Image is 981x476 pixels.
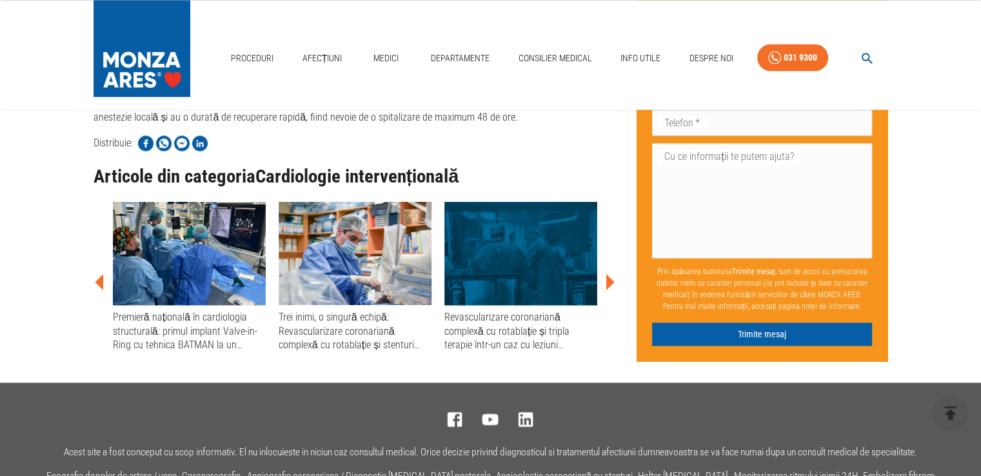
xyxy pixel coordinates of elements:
a: Afecțiuni [297,45,348,72]
a: Consilier Medical [513,45,597,72]
div: Trei inimi, o singură echipă: Revascularizare coronariană complexă cu rotablație și stenturi mult... [279,310,431,352]
p: Distribuie: [94,135,133,151]
img: Share on LinkedIn [192,135,208,151]
a: 031 9300 [757,44,828,72]
a: Premieră națională în cardiologia structurală: primul implant Valve-in-Ring cu tehnica BATMAN la ... [113,202,266,352]
button: delete [933,395,968,431]
a: Info Utile [615,45,666,72]
div: 031 9300 [784,50,817,66]
p: Prin apăsarea butonului , sunt de acord cu prelucrarea datelor mele cu caracter personal (ce pot ... [652,261,872,317]
a: Revascularizare coronariană complexă cu rotablație și tripla terapie într-un caz cu leziuni trico... [444,202,597,352]
div: Revascularizare coronariană complexă cu rotablație și tripla terapie într-un caz cu leziuni trico... [444,310,597,352]
a: Trei inimi, o singură echipă: Revascularizare coronariană complexă cu rotablație și stenturi mult... [279,202,431,352]
a: Despre Noi [684,45,738,72]
img: Share on WhatsApp [156,135,172,151]
b: Trimite mesaj [732,267,775,276]
img: Share on Facebook Messenger [174,135,190,151]
img: Share on Facebook [138,135,154,151]
button: Trimite mesaj [652,322,872,346]
h3: Articole din categoria Cardiologie intervențională [94,166,617,187]
img: Premieră națională în cardiologia structurală: primul implant Valve-in-Ring cu tehnica BATMAN la ... [113,202,266,305]
a: Medici [366,45,407,72]
p: Acest site a fost conceput cu scop informativ. El nu inlocuieste in niciun caz consultul medical.... [64,447,917,458]
a: Proceduri [226,45,279,72]
a: Departamente [426,45,495,72]
img: Revascularizare coronariană complexă cu rotablație și tripla terapie într-un caz cu leziuni trico... [444,202,597,305]
img: Trei inimi, o singură echipă: Revascularizare coronariană complexă cu rotablație și stenturi mult... [279,202,431,305]
div: Premieră națională în cardiologia structurală: primul implant Valve-in-Ring cu tehnica BATMAN la ... [113,310,266,352]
